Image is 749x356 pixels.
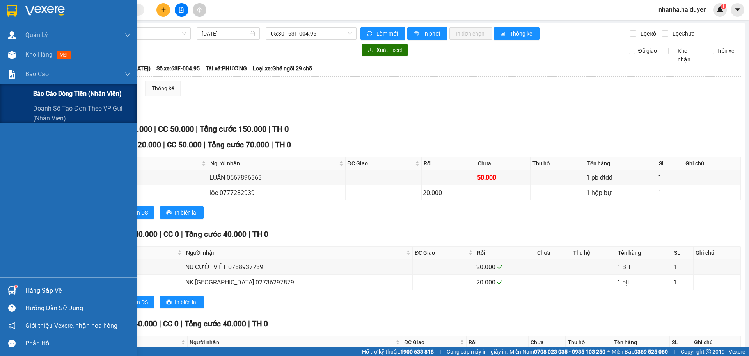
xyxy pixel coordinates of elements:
[612,347,668,356] span: Miền Bắc
[616,247,672,259] th: Tên hàng
[25,321,117,331] span: Giới thiệu Vexere, nhận hoa hồng
[376,29,399,38] span: Làm mới
[694,247,741,259] th: Ghi chú
[476,262,534,272] div: 20.000
[185,262,411,272] div: NỤ CƯỜI VIỆT 0788937739
[25,285,131,297] div: Hàng sắp về
[476,277,534,287] div: 20.000
[440,347,441,356] span: |
[670,336,692,349] th: SL
[8,286,16,295] img: warehouse-icon
[407,27,447,40] button: printerIn phơi
[25,302,131,314] div: Hướng dẫn sử dụng
[658,173,682,182] div: 1
[734,6,741,13] span: caret-down
[252,230,268,239] span: TH 0
[25,30,48,40] span: Quản Lý
[672,247,694,259] th: SL
[206,64,247,73] span: Tài xế: PHƯƠNG
[360,27,405,40] button: syncLàm mới
[674,47,702,64] span: Kho nhận
[8,51,16,59] img: warehouse-icon
[617,277,671,287] div: 1 bịt
[674,347,675,356] span: |
[181,319,183,328] span: |
[571,247,616,259] th: Thu hộ
[175,3,188,17] button: file-add
[692,336,741,349] th: Ghi chú
[204,140,206,149] span: |
[161,7,166,13] span: plus
[422,157,476,170] th: Rồi
[721,4,726,9] sup: 1
[75,188,207,198] div: VPSG2508140002
[209,188,344,198] div: lộc 0777282939
[658,188,682,198] div: 1
[8,304,16,312] span: question-circle
[123,230,158,239] span: CR 40.000
[166,210,172,216] span: printer
[368,47,373,54] span: download
[510,29,533,38] span: Thống kê
[197,7,202,13] span: aim
[156,64,200,73] span: Số xe: 63F-004.95
[531,157,585,170] th: Thu hộ
[193,3,206,17] button: aim
[25,51,53,58] span: Kho hàng
[154,124,156,134] span: |
[497,264,503,270] span: check
[585,157,657,170] th: Tên hàng
[181,230,183,239] span: |
[634,349,668,355] strong: 0369 525 060
[494,27,540,40] button: bar-chartThống kê
[167,140,202,149] span: CC 50.000
[253,64,312,73] span: Loại xe: Ghế ngồi 29 chỗ
[673,277,692,287] div: 1
[74,170,208,185] td: VPSG2508140001
[135,208,148,217] span: In DS
[185,319,246,328] span: Tổng cước 40.000
[714,47,737,55] span: Trên xe
[362,347,434,356] span: Hỗ trợ kỹ thuật:
[637,29,658,38] span: Lọc Rồi
[586,173,655,182] div: 1 pb đtdđ
[8,322,16,329] span: notification
[476,157,531,170] th: Chưa
[635,47,660,55] span: Đã giao
[348,159,414,168] span: ĐC Giao
[210,159,337,168] span: Người nhận
[200,124,266,134] span: Tổng cước 150.000
[362,44,408,56] button: downloadXuất Excel
[186,249,405,257] span: Người nhận
[75,173,207,182] div: VPSG2508140001
[607,350,610,353] span: ⚪️
[163,140,165,149] span: |
[175,298,197,306] span: In biên lai
[404,338,458,347] span: ĐC Giao
[76,159,200,168] span: Mã GD
[248,230,250,239] span: |
[126,140,161,149] span: CR 20.000
[124,71,131,77] span: down
[414,31,420,37] span: printer
[208,140,269,149] span: Tổng cước 70.000
[652,5,713,14] span: nhanha.haiduyen
[190,338,394,347] span: Người nhận
[268,124,270,134] span: |
[731,3,744,17] button: caret-down
[7,5,17,17] img: logo-vxr
[722,4,725,9] span: 1
[33,104,131,123] span: Doanh số tạo đơn theo VP gửi (nhân viên)
[529,336,566,349] th: Chưa
[160,206,204,219] button: printerIn biên lai
[271,140,273,149] span: |
[706,349,711,354] span: copyright
[367,31,373,37] span: sync
[152,84,174,93] div: Thống kê
[121,296,154,308] button: printerIn DS
[135,298,148,306] span: In DS
[8,70,16,79] img: solution-icon
[376,46,402,54] span: Xuất Excel
[669,29,696,38] span: Lọc Chưa
[163,230,179,239] span: CC 0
